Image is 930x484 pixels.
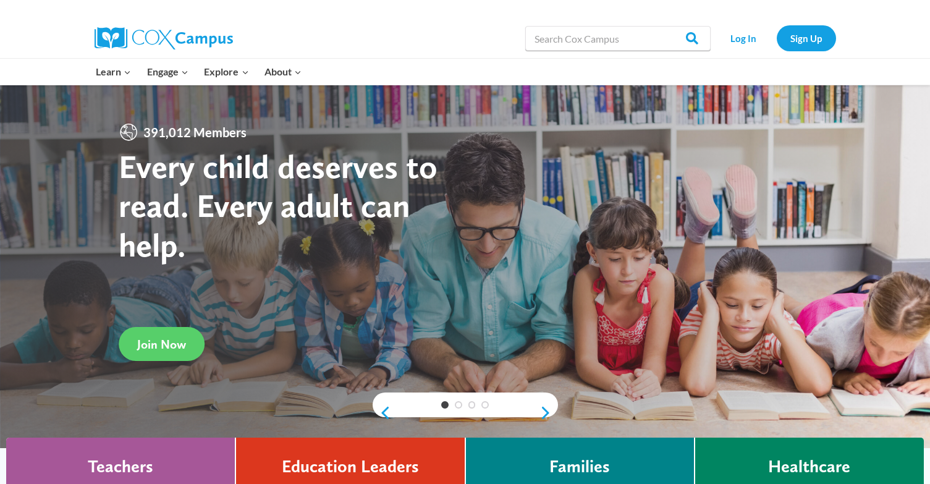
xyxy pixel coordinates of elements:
[138,122,252,142] span: 391,012 Members
[282,456,419,477] h4: Education Leaders
[549,456,610,477] h4: Families
[717,25,836,51] nav: Secondary Navigation
[88,456,153,477] h4: Teachers
[441,401,449,409] a: 1
[373,405,391,420] a: previous
[119,146,438,265] strong: Every child deserves to read. Every adult can help.
[204,64,248,80] span: Explore
[525,26,711,51] input: Search Cox Campus
[481,401,489,409] a: 4
[373,401,558,425] div: content slider buttons
[88,59,310,85] nav: Primary Navigation
[264,64,302,80] span: About
[119,327,205,361] a: Join Now
[768,456,850,477] h4: Healthcare
[468,401,476,409] a: 3
[777,25,836,51] a: Sign Up
[539,405,558,420] a: next
[96,64,131,80] span: Learn
[147,64,188,80] span: Engage
[455,401,462,409] a: 2
[137,337,186,352] span: Join Now
[95,27,233,49] img: Cox Campus
[717,25,771,51] a: Log In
